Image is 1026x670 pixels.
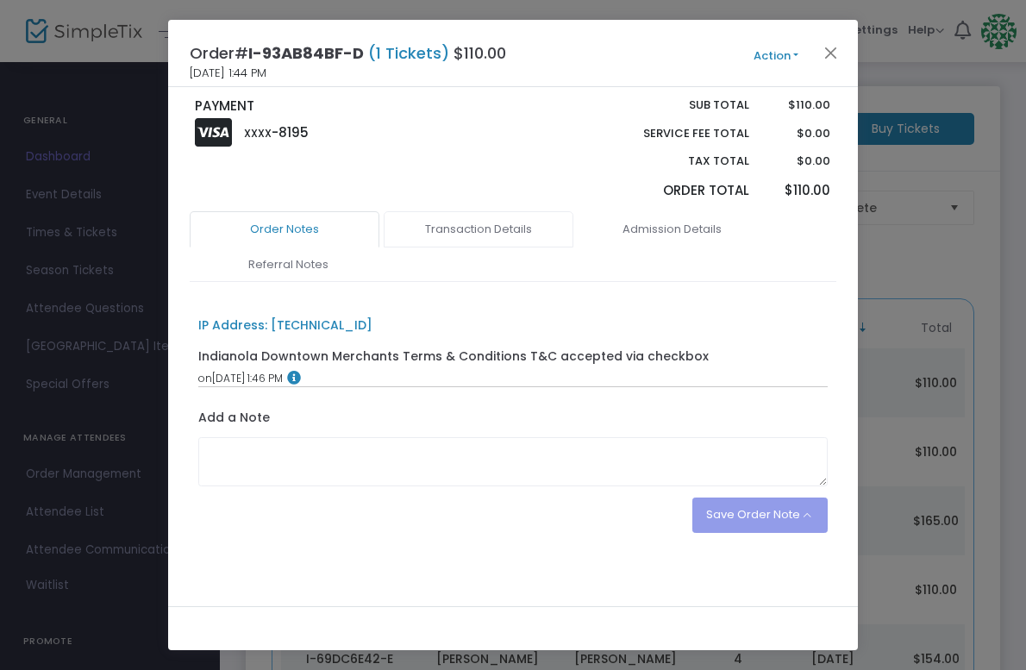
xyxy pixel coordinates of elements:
[272,123,309,141] span: -8195
[198,348,709,366] div: Indianola Downtown Merchants Terms & Conditions T&C accepted via checkbox
[603,153,749,170] p: Tax Total
[364,42,454,64] span: (1 Tickets)
[198,409,270,431] label: Add a Note
[766,181,830,201] p: $110.00
[766,125,830,142] p: $0.00
[198,371,212,385] span: on
[603,97,749,114] p: Sub total
[766,97,830,114] p: $110.00
[190,65,266,82] span: [DATE] 1:44 PM
[578,211,767,247] a: Admission Details
[248,42,364,64] span: I-93AB84BF-D
[190,41,506,65] h4: Order# $110.00
[190,211,379,247] a: Order Notes
[724,47,828,66] button: Action
[198,371,829,386] div: [DATE] 1:46 PM
[384,211,573,247] a: Transaction Details
[603,181,749,201] p: Order Total
[244,126,272,141] span: XXXX
[194,247,384,283] a: Referral Notes
[766,153,830,170] p: $0.00
[196,97,505,116] p: PAYMENT
[603,125,749,142] p: Service Fee Total
[198,316,372,335] div: IP Address: [TECHNICAL_ID]
[820,41,842,64] button: Close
